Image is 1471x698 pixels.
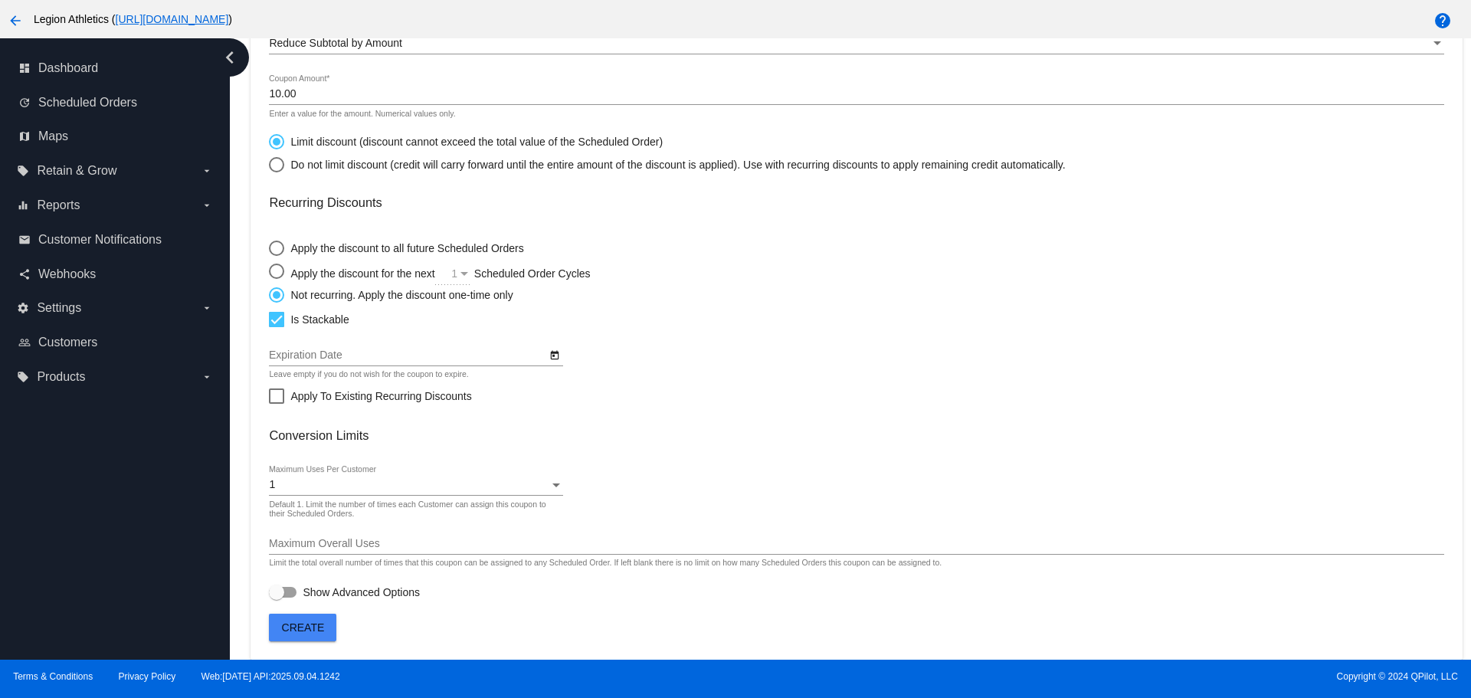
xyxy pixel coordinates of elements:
span: Scheduled Orders [38,96,137,110]
i: equalizer [17,199,29,211]
i: chevron_left [218,45,242,70]
mat-radio-group: Select an option [269,233,692,303]
span: Is Stackable [290,310,349,329]
span: Create [282,621,325,634]
i: map [18,130,31,143]
a: Web:[DATE] API:2025.09.04.1242 [201,671,340,682]
span: Reports [37,198,80,212]
a: update Scheduled Orders [18,90,213,115]
div: Enter a value for the amount. Numerical values only. [269,110,455,119]
span: Reduce Subtotal by Amount [269,37,402,49]
i: arrow_drop_down [201,165,213,177]
span: Products [37,370,85,384]
div: Do not limit discount (credit will carry forward until the entire amount of the discount is appli... [284,159,1065,171]
a: share Webhooks [18,262,213,287]
h3: Conversion Limits [269,428,1443,443]
a: [URL][DOMAIN_NAME] [116,13,229,25]
a: map Maps [18,124,213,149]
i: arrow_drop_down [201,371,213,383]
h3: Recurring Discounts [269,195,1443,210]
span: Maps [38,129,68,143]
span: 1 [451,267,457,280]
i: people_outline [18,336,31,349]
div: Not recurring. Apply the discount one-time only [284,289,513,301]
button: Open calendar [547,346,563,362]
span: Settings [37,301,81,315]
a: people_outline Customers [18,330,213,355]
div: Apply the discount to all future Scheduled Orders [284,242,523,254]
mat-radio-group: Select an option [269,126,1065,172]
i: arrow_drop_down [201,302,213,314]
i: arrow_drop_down [201,199,213,211]
span: 1 [269,478,275,490]
div: Limit discount (discount cannot exceed the total value of the Scheduled Order) [284,136,663,148]
i: local_offer [17,371,29,383]
mat-select: Discount Type [269,38,1443,50]
span: Apply To Existing Recurring Discounts [290,387,471,405]
span: Retain & Grow [37,164,116,178]
span: Copyright © 2024 QPilot, LLC [749,671,1458,682]
i: email [18,234,31,246]
span: Show Advanced Options [303,585,420,600]
a: email Customer Notifications [18,228,213,252]
div: Default 1. Limit the number of times each Customer can assign this coupon to their Scheduled Orders. [269,500,555,519]
span: Dashboard [38,61,98,75]
div: Leave empty if you do not wish for the coupon to expire. [269,370,468,379]
i: share [18,268,31,280]
i: settings [17,302,29,314]
a: Privacy Policy [119,671,176,682]
i: dashboard [18,62,31,74]
input: Coupon Amount [269,88,1443,100]
span: Customer Notifications [38,233,162,247]
input: Expiration Date [269,349,546,362]
div: Apply the discount for the next Scheduled Order Cycles [284,264,692,280]
mat-icon: arrow_back [6,11,25,30]
input: Maximum Overall Uses [269,538,1443,550]
a: Terms & Conditions [13,671,93,682]
span: Legion Athletics ( ) [34,13,232,25]
i: update [18,97,31,109]
i: local_offer [17,165,29,177]
a: dashboard Dashboard [18,56,213,80]
span: Webhooks [38,267,96,281]
mat-icon: help [1433,11,1452,30]
span: Customers [38,336,97,349]
button: Create [269,614,336,641]
div: Limit the total overall number of times that this coupon can be assigned to any Scheduled Order. ... [269,559,942,568]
